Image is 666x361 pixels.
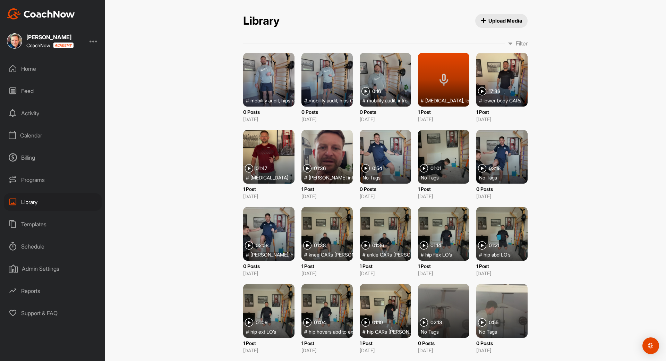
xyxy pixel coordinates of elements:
div: No Tags [362,174,414,181]
p: [DATE] [476,270,528,277]
img: play [303,318,311,327]
p: 1 Post [301,339,353,347]
span: mobility audit , [309,97,338,104]
span: 01:10 [372,320,383,325]
p: 1 Post [476,108,528,116]
img: CoachNow acadmey [53,42,74,48]
p: 0 Posts [476,339,528,347]
span: [PERSON_NAME] , [250,251,289,258]
div: # [421,251,472,258]
div: [PERSON_NAME] [26,34,74,40]
img: play [478,87,486,95]
span: mobility audit , [250,97,280,104]
span: 01:21 [489,243,499,248]
div: Open Intercom Messenger [642,337,659,354]
p: 0 Posts [243,262,294,270]
p: [DATE] [243,193,294,200]
span: 01:14 [430,243,441,248]
div: No Tags [421,328,472,335]
div: No Tags [479,328,530,335]
span: 01:09 [256,320,267,325]
p: 0 Posts [243,108,294,116]
div: Schedule [4,238,102,255]
p: 1 Post [243,185,294,193]
p: 1 Post [301,262,353,270]
div: Billing [4,149,102,166]
div: Activity [4,104,102,122]
img: CoachNow [7,8,75,19]
p: [DATE] [243,347,294,354]
p: [DATE] [360,270,411,277]
img: play [303,164,311,173]
div: Templates [4,216,102,233]
p: [DATE] [418,116,469,123]
span: mobility audit , [367,97,396,104]
p: 0 Posts [360,108,411,116]
div: # [304,174,356,181]
span: hip hovers abd to ext [309,328,355,335]
p: 0 Posts [418,339,469,347]
div: # [479,97,530,104]
p: 0 Posts [360,185,411,193]
div: Support & FAQ [4,304,102,322]
div: Programs [4,171,102,188]
p: 0 Posts [476,185,528,193]
span: ankle CARs [PERSON_NAME] [367,251,431,258]
span: hips CARs assessment , [340,97,391,104]
img: play [361,241,370,250]
p: 0 Posts [301,108,353,116]
span: hips CARs assessment , [291,251,342,258]
img: play [361,87,370,95]
div: # [246,174,297,181]
span: hip CARs [PERSON_NAME] [367,328,426,335]
p: [DATE] [243,116,294,123]
div: # [421,97,472,104]
span: hip ext LO’s [250,328,276,335]
span: lower body CARs [484,97,521,104]
span: 01:36 [314,166,326,171]
p: [DATE] [418,347,469,354]
div: Library [4,193,102,211]
p: [DATE] [243,270,294,277]
p: 1 Post [360,339,411,347]
img: play [420,241,428,250]
span: [MEDICAL_DATA] [250,174,288,181]
span: [MEDICAL_DATA] , [425,97,464,104]
img: play [478,241,486,250]
div: No Tags [421,174,472,181]
img: play [303,241,311,250]
p: 1 Post [476,262,528,270]
p: [DATE] [418,270,469,277]
div: Calendar [4,127,102,144]
span: hips rotation assessment , [281,97,336,104]
span: 0:16 [372,89,381,94]
img: play [478,164,486,173]
p: Filter [516,39,528,48]
p: [DATE] [360,347,411,354]
span: lower body CARs , [466,97,504,104]
img: play [478,318,486,327]
span: 01:04 [314,320,326,325]
img: play [420,318,428,327]
p: 1 Post [360,262,411,270]
p: 1 Post [418,108,469,116]
img: play [245,164,253,173]
span: 0:54 [372,166,382,171]
div: # [246,97,297,104]
p: [DATE] [360,193,411,200]
span: 0:55 [489,320,498,325]
p: 1 Post [418,185,469,193]
span: Upload Media [481,17,522,24]
span: hip abd LO’s [484,251,511,258]
div: # [479,251,530,258]
p: [DATE] [476,116,528,123]
span: 01:01 [430,166,441,171]
span: 03:18 [489,166,501,171]
p: [DATE] [301,193,353,200]
div: Home [4,60,102,77]
p: [DATE] [418,193,469,200]
div: # [362,251,414,258]
img: play [245,318,253,327]
img: play [361,164,370,173]
span: knee CARs [PERSON_NAME] [309,251,372,258]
